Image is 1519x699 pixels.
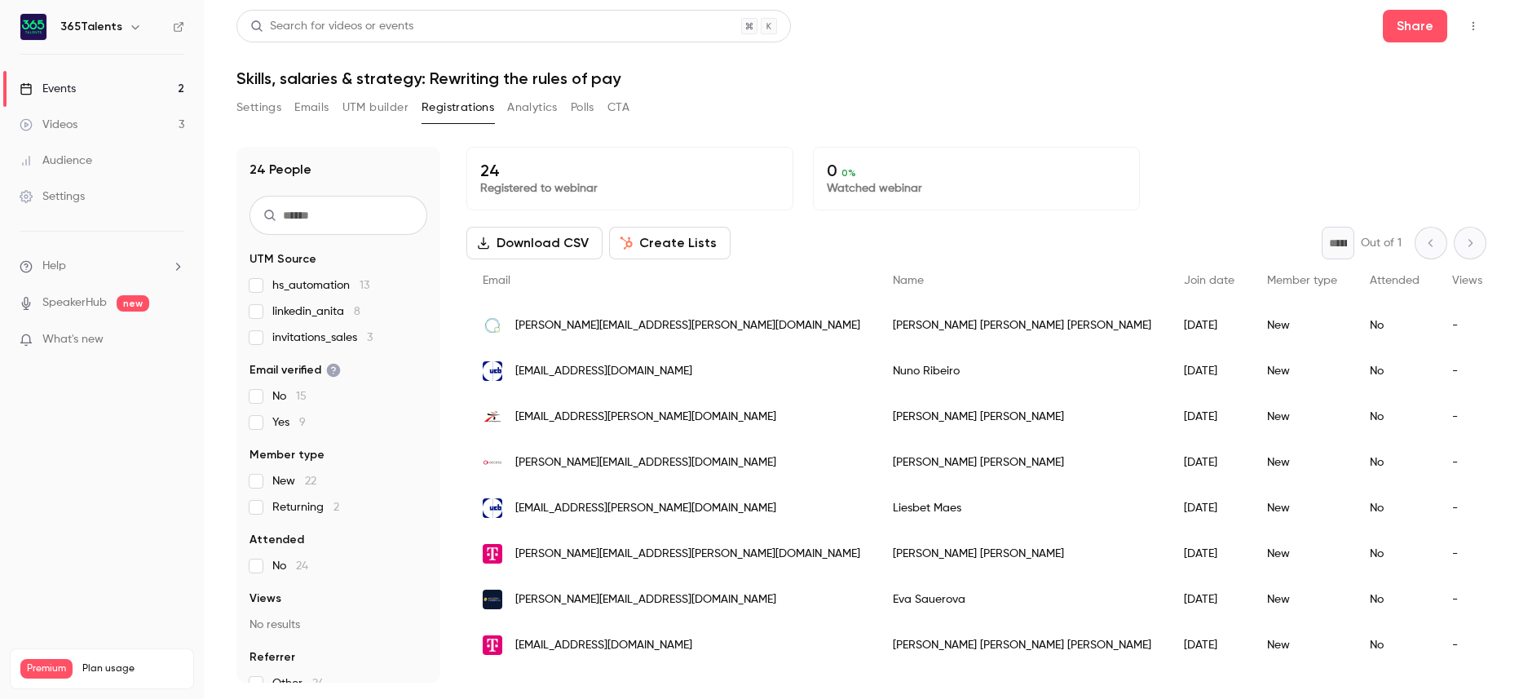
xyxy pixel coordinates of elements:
div: New [1251,622,1353,668]
span: 24 [312,678,325,689]
div: No [1353,440,1436,485]
span: new [117,295,149,312]
div: [DATE] [1168,394,1251,440]
div: Settings [20,188,85,205]
span: Plan usage [82,662,183,675]
span: hs_automation [272,277,369,294]
span: [EMAIL_ADDRESS][PERSON_NAME][DOMAIN_NAME] [515,409,776,426]
div: [PERSON_NAME] [PERSON_NAME] [877,440,1168,485]
span: No [272,558,308,574]
div: No [1353,577,1436,622]
span: Attended [1370,275,1420,286]
span: Member type [249,447,325,463]
div: Search for videos or events [250,18,413,35]
div: Videos [20,117,77,133]
span: Email verified [249,362,341,378]
h1: 24 People [249,160,311,179]
div: [DATE] [1168,303,1251,348]
div: - [1436,440,1499,485]
button: Analytics [507,95,558,121]
button: Settings [236,95,281,121]
span: [PERSON_NAME][EMAIL_ADDRESS][DOMAIN_NAME] [515,454,776,471]
button: Registrations [422,95,494,121]
span: Join date [1184,275,1234,286]
span: Attended [249,532,304,548]
div: - [1436,531,1499,577]
span: 0 % [841,167,856,179]
li: help-dropdown-opener [20,258,184,275]
span: [PERSON_NAME][EMAIL_ADDRESS][PERSON_NAME][DOMAIN_NAME] [515,546,860,563]
section: facet-groups [249,251,427,692]
div: - [1436,622,1499,668]
span: [EMAIL_ADDRESS][DOMAIN_NAME] [515,363,692,380]
div: [DATE] [1168,485,1251,531]
span: Email [483,275,510,286]
p: 0 [827,161,1126,180]
span: Referrer [249,649,295,666]
div: [PERSON_NAME] [PERSON_NAME] [877,394,1168,440]
a: SpeakerHub [42,294,107,312]
span: Views [249,591,281,607]
div: No [1353,303,1436,348]
span: 3 [367,332,373,343]
div: New [1251,394,1353,440]
span: 2 [333,502,339,513]
img: ucb.com [483,361,502,381]
span: Returning [272,499,339,515]
span: Help [42,258,66,275]
div: No [1353,622,1436,668]
div: New [1251,348,1353,394]
span: Yes [272,414,306,431]
div: Liesbet Maes [877,485,1168,531]
div: New [1251,440,1353,485]
div: New [1251,577,1353,622]
span: Views [1452,275,1482,286]
span: 8 [354,306,360,317]
span: 15 [296,391,307,402]
img: ucb.com [483,498,502,518]
span: [EMAIL_ADDRESS][DOMAIN_NAME] [515,637,692,654]
img: molsoncoors.com [483,590,502,609]
img: quintet.com [483,316,502,335]
span: UTM Source [249,251,316,268]
span: New [272,473,316,489]
div: [PERSON_NAME] [PERSON_NAME] [PERSON_NAME] [877,303,1168,348]
img: theaccessgroup.com [483,453,502,472]
p: No results [249,617,427,633]
div: [PERSON_NAME] [PERSON_NAME] [877,531,1168,577]
div: - [1436,577,1499,622]
button: Share [1383,10,1447,42]
button: Emails [294,95,329,121]
div: No [1353,485,1436,531]
span: [PERSON_NAME][EMAIL_ADDRESS][PERSON_NAME][DOMAIN_NAME] [515,317,860,334]
div: No [1353,348,1436,394]
div: - [1436,303,1499,348]
span: 9 [299,417,306,428]
h6: 365Talents [60,19,122,35]
span: 13 [360,280,369,291]
button: Create Lists [609,227,731,259]
div: [DATE] [1168,531,1251,577]
div: Events [20,81,76,97]
div: Eva Sauerova [877,577,1168,622]
div: - [1436,348,1499,394]
span: [PERSON_NAME][EMAIL_ADDRESS][DOMAIN_NAME] [515,591,776,608]
h1: Skills, salaries & strategy: Rewriting the rules of pay [236,69,1486,88]
p: Registered to webinar [480,180,779,197]
div: New [1251,303,1353,348]
span: 24 [296,560,308,572]
span: invitations_sales [272,330,373,346]
span: Member type [1267,275,1337,286]
div: - [1436,485,1499,531]
span: What's new [42,331,104,348]
div: - [1436,394,1499,440]
div: New [1251,531,1353,577]
div: [DATE] [1168,622,1251,668]
span: 22 [305,476,316,487]
span: [EMAIL_ADDRESS][PERSON_NAME][DOMAIN_NAME] [515,500,776,517]
div: No [1353,531,1436,577]
button: Download CSV [466,227,603,259]
p: Watched webinar [827,180,1126,197]
button: UTM builder [342,95,408,121]
img: mousquetaires.com [483,407,502,427]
